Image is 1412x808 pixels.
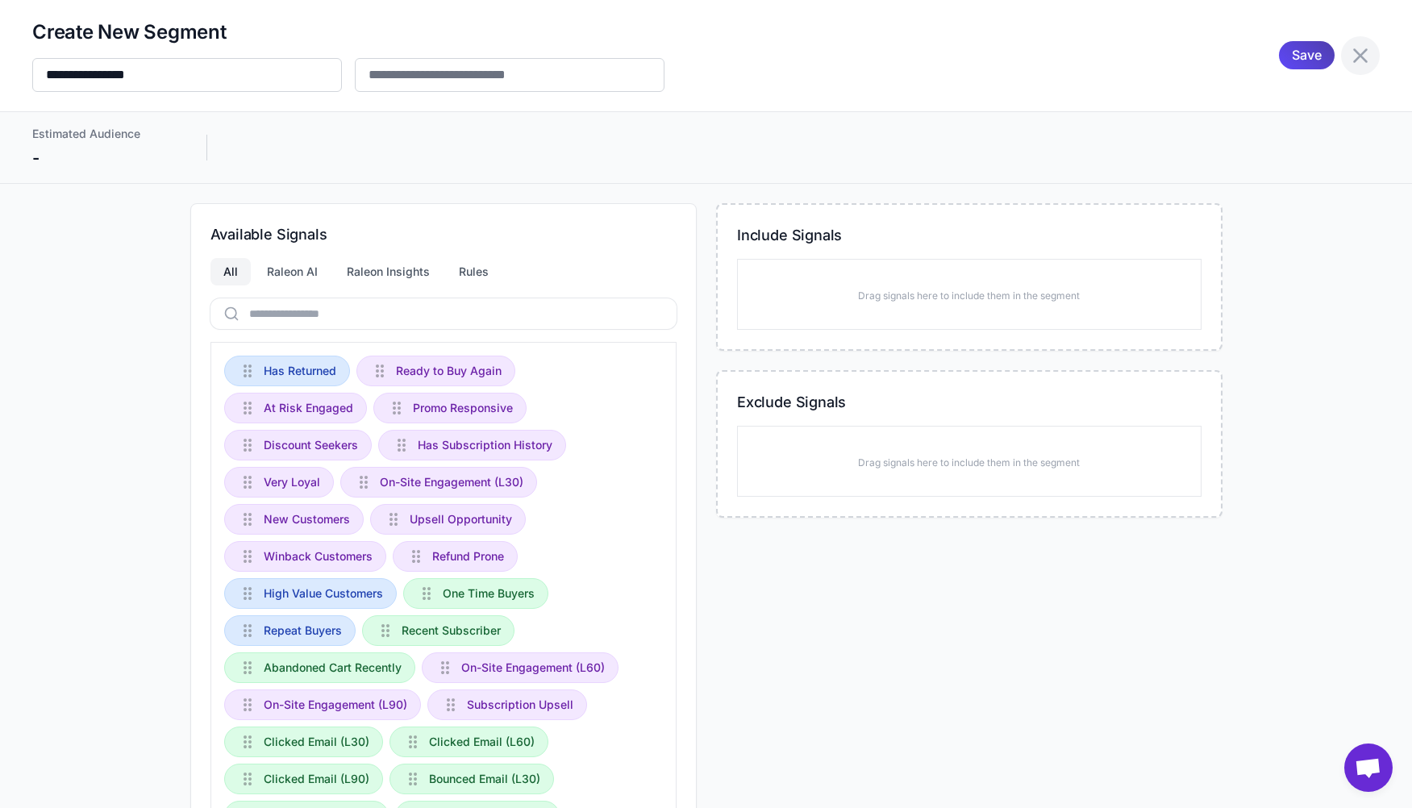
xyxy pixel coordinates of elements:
span: High Value Customers [264,585,383,602]
h3: Exclude Signals [737,391,1202,413]
span: Recent Subscriber [402,622,501,639]
div: - [32,146,174,170]
div: Rules [446,258,502,285]
span: On-Site Engagement (L60) [461,659,605,677]
h3: Available Signals [210,223,677,245]
span: Very Loyal [264,473,320,491]
span: Bounced Email (L30) [429,770,540,788]
span: On-Site Engagement (L90) [264,696,407,714]
span: Clicked Email (L60) [429,733,535,751]
span: On-Site Engagement (L30) [380,473,523,491]
p: Drag signals here to include them in the segment [858,289,1080,303]
div: All [210,258,251,285]
div: Raleon Insights [334,258,443,285]
span: One Time Buyers [443,585,535,602]
span: Clicked Email (L90) [264,770,369,788]
span: Has Subscription History [418,436,552,454]
span: Upsell Opportunity [410,510,512,528]
div: Estimated Audience [32,125,174,143]
span: Has Returned [264,362,336,380]
span: Subscription Upsell [467,696,573,714]
a: Aprire la chat [1344,743,1393,792]
span: Repeat Buyers [264,622,342,639]
span: Refund Prone [432,548,504,565]
span: Discount Seekers [264,436,358,454]
span: Abandoned Cart Recently [264,659,402,677]
span: Promo Responsive [413,399,513,417]
span: Winback Customers [264,548,373,565]
div: Raleon AI [254,258,331,285]
span: Ready to Buy Again [396,362,502,380]
span: Save [1292,41,1322,69]
h3: Include Signals [737,224,1202,246]
h2: Create New Segment [32,19,664,45]
span: Clicked Email (L30) [264,733,369,751]
span: At Risk Engaged [264,399,353,417]
span: New Customers [264,510,350,528]
p: Drag signals here to include them in the segment [858,456,1080,470]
